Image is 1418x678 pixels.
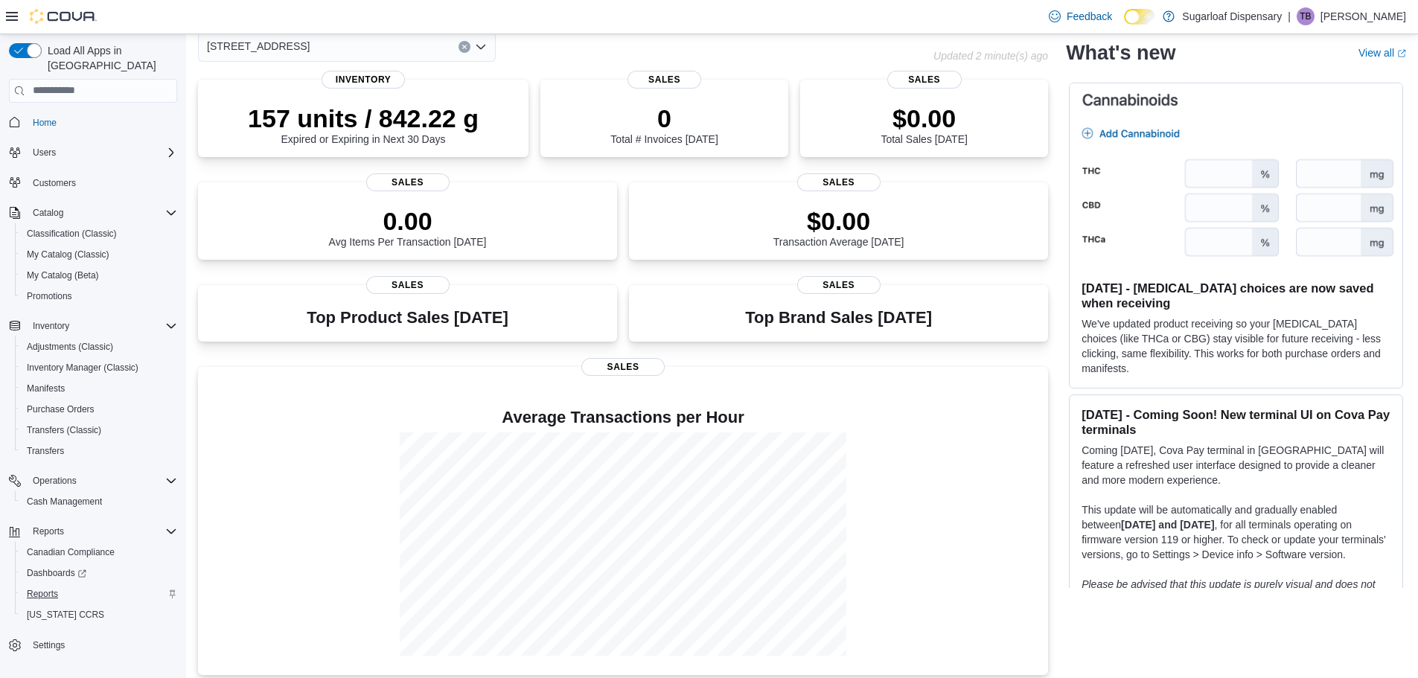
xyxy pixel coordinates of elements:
button: Cash Management [15,491,183,512]
p: 0 [610,103,718,133]
a: Reports [21,585,64,603]
span: Cash Management [27,496,102,508]
a: Manifests [21,380,71,397]
div: Avg Items Per Transaction [DATE] [329,206,487,248]
span: Classification (Classic) [21,225,177,243]
svg: External link [1397,49,1406,58]
div: Total Sales [DATE] [881,103,967,145]
div: Transaction Average [DATE] [773,206,904,248]
p: 0.00 [329,206,487,236]
p: Coming [DATE], Cova Pay terminal in [GEOGRAPHIC_DATA] will feature a refreshed user interface des... [1082,443,1390,487]
span: Sales [797,276,881,294]
span: Feedback [1067,9,1112,24]
span: [US_STATE] CCRS [27,609,104,621]
p: [PERSON_NAME] [1320,7,1406,25]
button: Operations [27,472,83,490]
span: Customers [27,173,177,192]
a: Home [27,114,63,132]
a: Settings [27,636,71,654]
span: My Catalog (Beta) [21,266,177,284]
a: Customers [27,174,82,192]
span: Users [27,144,177,161]
button: My Catalog (Classic) [15,244,183,265]
button: Users [3,142,183,163]
button: My Catalog (Beta) [15,265,183,286]
button: Manifests [15,378,183,399]
span: Transfers (Classic) [21,421,177,439]
button: Open list of options [475,41,487,53]
p: Updated 2 minute(s) ago [933,50,1048,62]
span: Purchase Orders [27,403,95,415]
span: Adjustments (Classic) [21,338,177,356]
p: Sugarloaf Dispensary [1182,7,1282,25]
button: Inventory Manager (Classic) [15,357,183,378]
span: Transfers [27,445,64,457]
span: Sales [887,71,962,89]
em: Please be advised that this update is purely visual and does not impact payment functionality. [1082,578,1376,605]
span: Purchase Orders [21,400,177,418]
p: | [1288,7,1291,25]
a: Dashboards [21,564,92,582]
span: Dashboards [21,564,177,582]
span: Canadian Compliance [21,543,177,561]
button: Reports [27,522,70,540]
button: Catalog [3,202,183,223]
a: Purchase Orders [21,400,100,418]
a: Classification (Classic) [21,225,123,243]
span: Load All Apps in [GEOGRAPHIC_DATA] [42,43,177,73]
button: Transfers [15,441,183,461]
span: TB [1300,7,1311,25]
a: [US_STATE] CCRS [21,606,110,624]
button: Promotions [15,286,183,307]
button: Reports [3,521,183,542]
button: Adjustments (Classic) [15,336,183,357]
a: Canadian Compliance [21,543,121,561]
button: Purchase Orders [15,399,183,420]
span: Manifests [21,380,177,397]
span: Transfers [21,442,177,460]
button: Operations [3,470,183,491]
span: Sales [366,173,450,191]
span: Sales [627,71,702,89]
span: Settings [27,636,177,654]
span: Reports [21,585,177,603]
span: Catalog [33,207,63,219]
span: My Catalog (Classic) [27,249,109,260]
a: Adjustments (Classic) [21,338,119,356]
a: My Catalog (Classic) [21,246,115,263]
h3: [DATE] - [MEDICAL_DATA] choices are now saved when receiving [1082,281,1390,310]
a: Inventory Manager (Classic) [21,359,144,377]
span: Sales [366,276,450,294]
button: Reports [15,583,183,604]
a: Feedback [1043,1,1118,31]
span: Catalog [27,204,177,222]
span: Customers [33,177,76,189]
button: [US_STATE] CCRS [15,604,183,625]
button: Inventory [3,316,183,336]
a: Transfers (Classic) [21,421,107,439]
h4: Average Transactions per Hour [210,409,1036,426]
button: Catalog [27,204,69,222]
span: Operations [33,475,77,487]
div: Trevor Bjerke [1297,7,1315,25]
span: Sales [797,173,881,191]
span: Settings [33,639,65,651]
p: $0.00 [881,103,967,133]
div: Expired or Expiring in Next 30 Days [248,103,479,145]
h3: [DATE] - Coming Soon! New terminal UI on Cova Pay terminals [1082,407,1390,437]
h2: What's new [1066,41,1175,65]
span: Reports [33,525,64,537]
button: Home [3,112,183,133]
span: Cash Management [21,493,177,511]
span: Washington CCRS [21,606,177,624]
span: Inventory [27,317,177,335]
strong: [DATE] and [DATE] [1121,519,1214,531]
button: Settings [3,634,183,656]
div: Total # Invoices [DATE] [610,103,718,145]
a: Cash Management [21,493,108,511]
span: Adjustments (Classic) [27,341,113,353]
p: This update will be automatically and gradually enabled between , for all terminals operating on ... [1082,502,1390,562]
span: Promotions [27,290,72,302]
img: Cova [30,9,97,24]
